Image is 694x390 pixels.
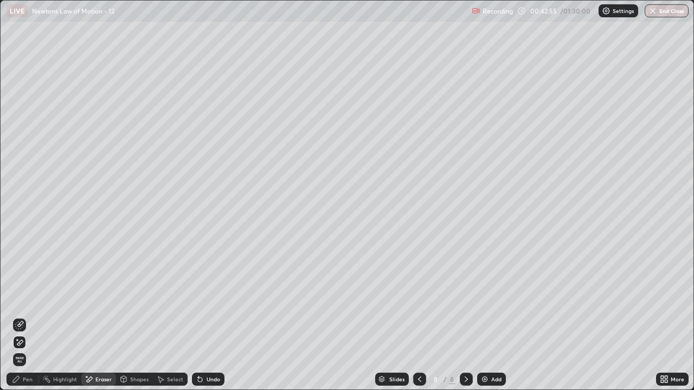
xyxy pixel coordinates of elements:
div: Shapes [130,376,149,382]
span: Erase all [14,356,25,363]
div: Select [167,376,183,382]
img: recording.375f2c34.svg [472,6,480,15]
img: add-slide-button [480,375,489,383]
div: Add [491,376,502,382]
p: LIVE [10,6,24,15]
div: More [671,376,684,382]
p: Newtons Law of Motion - 12 [32,6,114,15]
div: Slides [389,376,404,382]
button: End Class [645,4,689,17]
p: Settings [613,8,634,14]
img: end-class-cross [648,6,657,15]
div: 8 [449,374,455,384]
div: Eraser [95,376,112,382]
div: 8 [430,376,441,382]
div: Undo [207,376,220,382]
div: / [444,376,447,382]
div: Pen [23,376,33,382]
img: class-settings-icons [602,6,611,15]
p: Recording [483,7,513,15]
div: Highlight [53,376,77,382]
